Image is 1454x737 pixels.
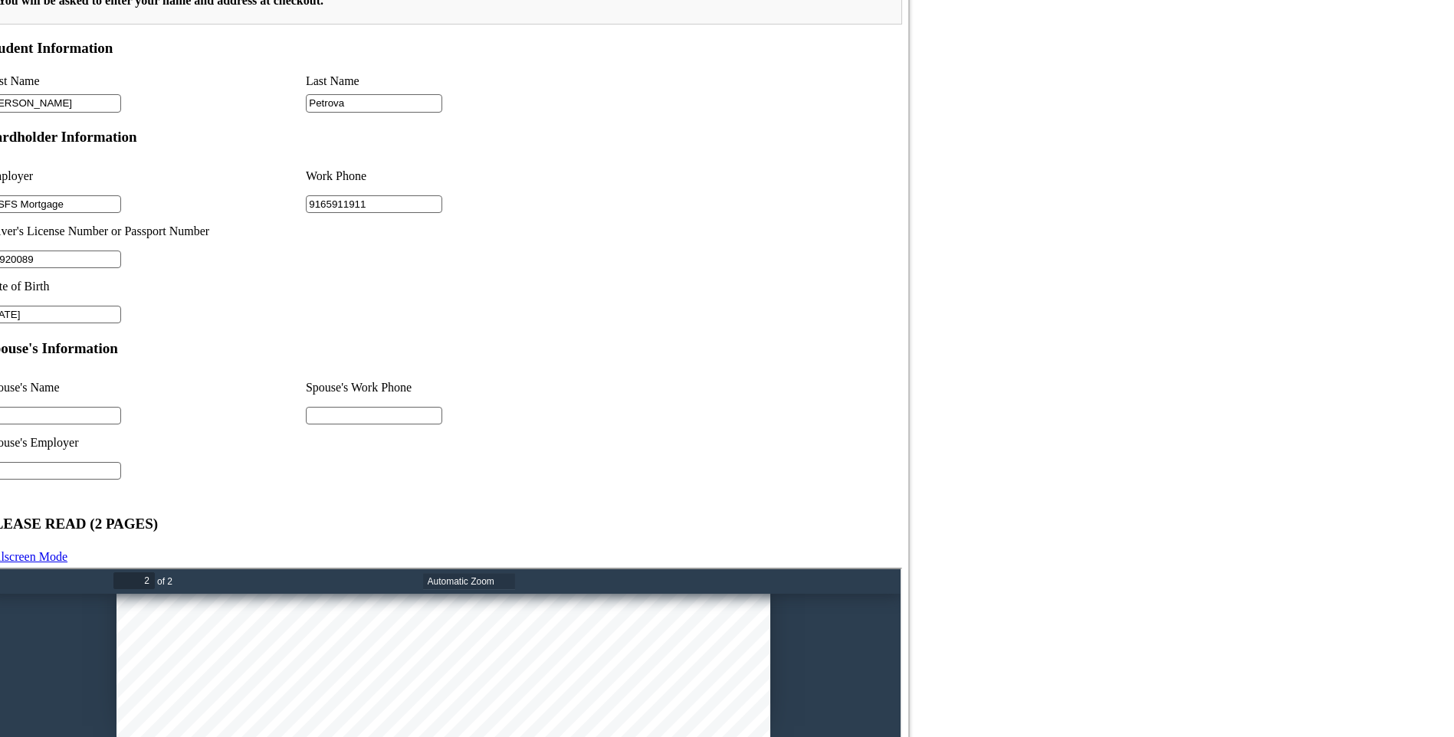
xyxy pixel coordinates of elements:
[306,159,627,193] li: Work Phone
[127,3,169,20] input: Page
[437,4,546,20] select: Zoom
[306,371,627,405] li: Spouse's Work Phone
[169,4,192,21] span: of 2
[306,70,627,92] li: Last Name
